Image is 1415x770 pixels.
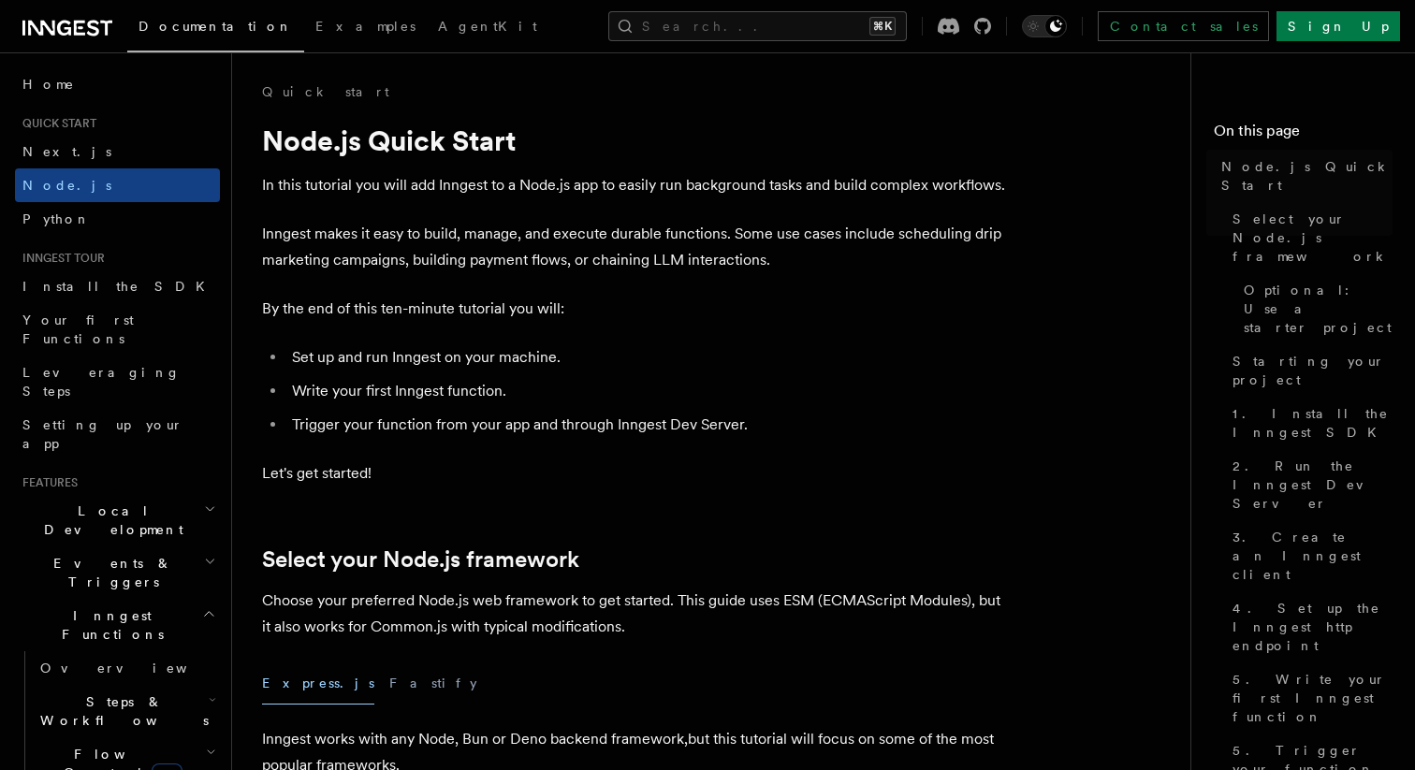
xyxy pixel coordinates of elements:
button: Inngest Functions [15,599,220,651]
a: Next.js [15,135,220,168]
a: Quick start [262,82,389,101]
a: Leveraging Steps [15,356,220,408]
span: Features [15,475,78,490]
a: Examples [304,6,427,51]
span: 3. Create an Inngest client [1233,528,1393,584]
span: Quick start [15,116,96,131]
p: Inngest makes it easy to build, manage, and execute durable functions. Some use cases include sch... [262,221,1011,273]
li: Trigger your function from your app and through Inngest Dev Server. [286,412,1011,438]
button: Fastify [389,662,477,705]
p: In this tutorial you will add Inngest to a Node.js app to easily run background tasks and build c... [262,172,1011,198]
a: Contact sales [1098,11,1269,41]
span: Steps & Workflows [33,692,209,730]
li: Write your first Inngest function. [286,378,1011,404]
a: Python [15,202,220,236]
span: Node.js Quick Start [1221,157,1393,195]
button: Search...⌘K [608,11,907,41]
a: 4. Set up the Inngest http endpoint [1225,591,1393,662]
span: Examples [315,19,416,34]
kbd: ⌘K [869,17,896,36]
span: Inngest Functions [15,606,202,644]
p: By the end of this ten-minute tutorial you will: [262,296,1011,322]
button: Toggle dark mode [1022,15,1067,37]
button: Steps & Workflows [33,685,220,737]
span: 5. Write your first Inngest function [1233,670,1393,726]
span: 4. Set up the Inngest http endpoint [1233,599,1393,655]
button: Events & Triggers [15,546,220,599]
span: 1. Install the Inngest SDK [1233,404,1393,442]
a: Optional: Use a starter project [1236,273,1393,344]
h4: On this page [1214,120,1393,150]
a: 5. Write your first Inngest function [1225,662,1393,734]
a: Install the SDK [15,269,220,303]
span: Select your Node.js framework [1233,210,1393,266]
span: AgentKit [438,19,537,34]
span: 2. Run the Inngest Dev Server [1233,457,1393,513]
a: Select your Node.js framework [1225,202,1393,273]
span: Events & Triggers [15,554,204,591]
a: Node.js Quick Start [1214,150,1393,202]
a: Starting your project [1225,344,1393,397]
h1: Node.js Quick Start [262,123,1011,157]
button: Express.js [262,662,374,705]
span: Starting your project [1233,352,1393,389]
span: Python [22,211,91,226]
span: Optional: Use a starter project [1244,281,1393,337]
li: Set up and run Inngest on your machine. [286,344,1011,370]
a: Overview [33,651,220,685]
a: Node.js [15,168,220,202]
a: 2. Run the Inngest Dev Server [1225,449,1393,520]
button: Local Development [15,494,220,546]
a: AgentKit [427,6,548,51]
a: Setting up your app [15,408,220,460]
span: Setting up your app [22,417,183,451]
span: Documentation [139,19,293,34]
span: Overview [40,661,233,676]
span: Next.js [22,144,111,159]
a: Documentation [127,6,304,52]
a: Sign Up [1276,11,1400,41]
span: Install the SDK [22,279,216,294]
a: Select your Node.js framework [262,546,579,573]
a: Home [15,67,220,101]
a: Your first Functions [15,303,220,356]
span: Node.js [22,178,111,193]
span: Leveraging Steps [22,365,181,399]
span: Home [22,75,75,94]
p: Choose your preferred Node.js web framework to get started. This guide uses ESM (ECMAScript Modul... [262,588,1011,640]
span: Local Development [15,501,204,539]
p: Let's get started! [262,460,1011,487]
a: 3. Create an Inngest client [1225,520,1393,591]
span: Inngest tour [15,251,105,266]
a: 1. Install the Inngest SDK [1225,397,1393,449]
span: Your first Functions [22,312,134,346]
